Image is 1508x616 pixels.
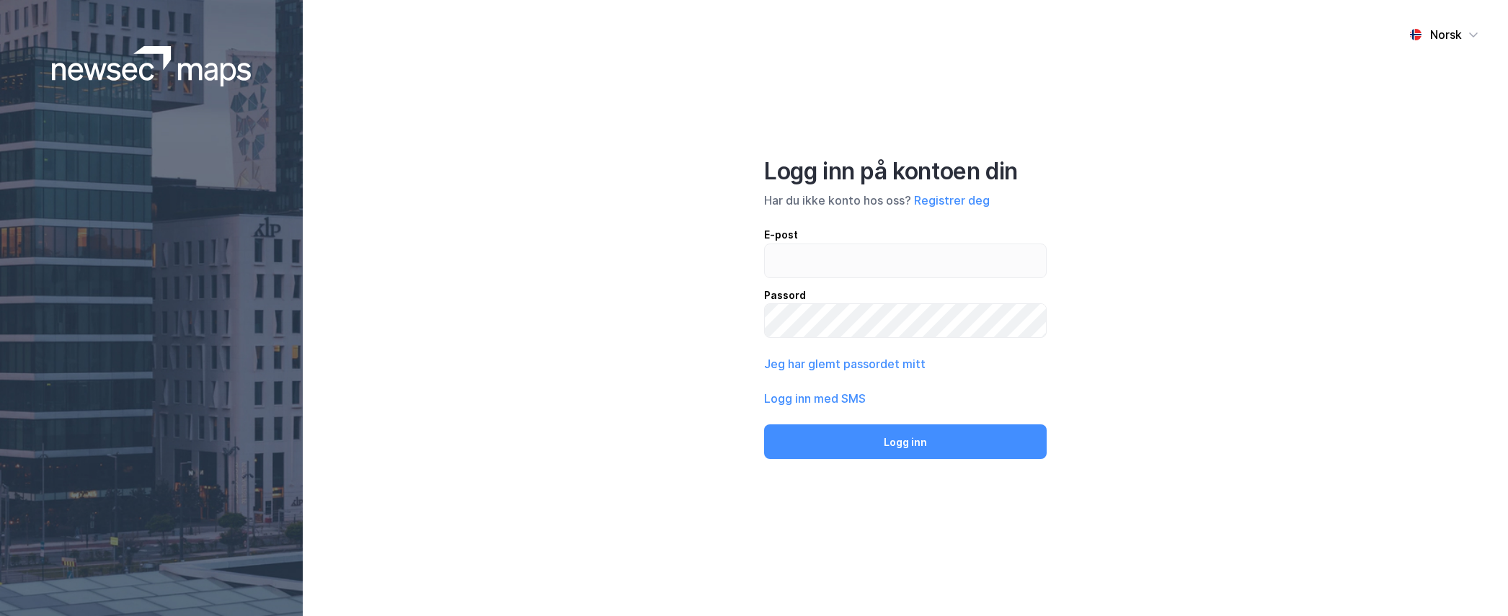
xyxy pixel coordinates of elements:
button: Logg inn [764,424,1047,459]
div: Logg inn på kontoen din [764,157,1047,186]
button: Logg inn med SMS [764,390,866,407]
div: Passord [764,287,1047,304]
div: Norsk [1430,26,1462,43]
div: Har du ikke konto hos oss? [764,192,1047,209]
img: logoWhite.bf58a803f64e89776f2b079ca2356427.svg [52,46,252,86]
button: Jeg har glemt passordet mitt [764,355,926,372]
div: E-post [764,226,1047,244]
button: Registrer deg [914,192,990,209]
